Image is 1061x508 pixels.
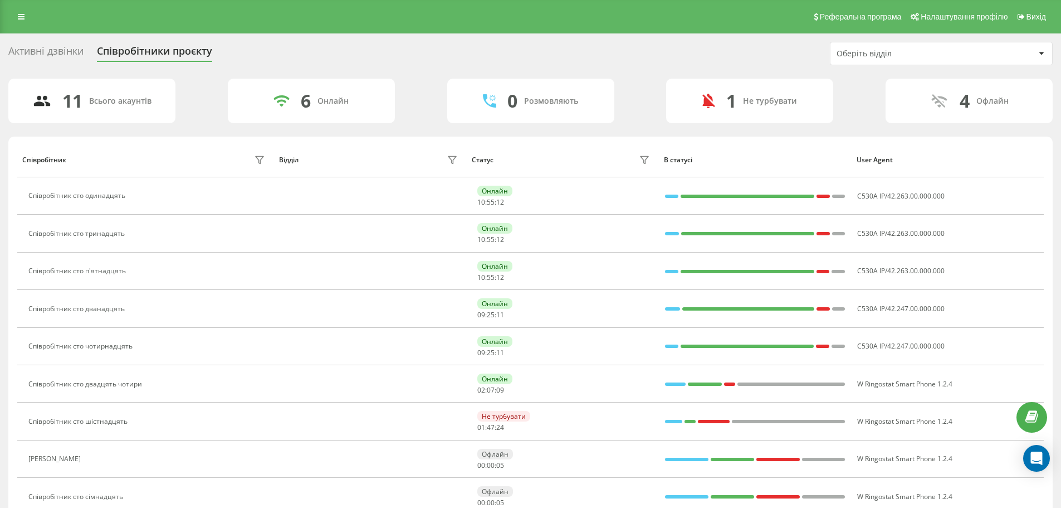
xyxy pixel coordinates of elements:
[472,156,493,164] div: Статус
[857,379,952,389] span: W Ringostat Smart Phone 1.2.4
[477,462,504,470] div: : :
[487,348,495,357] span: 25
[477,386,504,394] div: : :
[487,461,495,470] span: 00
[477,424,504,432] div: : :
[664,156,846,164] div: В статусі
[857,417,952,426] span: W Ringostat Smart Phone 1.2.4
[477,348,485,357] span: 09
[477,223,512,234] div: Онлайн
[960,90,970,112] div: 4
[97,45,212,62] div: Співробітники проєкту
[857,266,945,275] span: C530A IP/42.263.00.000.000
[857,156,1039,164] div: User Agent
[743,96,797,106] div: Не турбувати
[857,341,945,351] span: C530A IP/42.247.00.000.000
[507,90,517,112] div: 0
[496,197,504,207] span: 12
[477,261,512,272] div: Онлайн
[477,486,513,497] div: Офлайн
[496,235,504,244] span: 12
[487,273,495,282] span: 55
[496,310,504,320] span: 11
[477,461,485,470] span: 00
[477,423,485,432] span: 01
[726,90,736,112] div: 1
[28,305,128,313] div: Співробітник сто дванадцять
[857,191,945,201] span: C530A IP/42.263.00.000.000
[477,498,485,507] span: 00
[496,348,504,357] span: 11
[477,197,485,207] span: 10
[1023,445,1050,472] div: Open Intercom Messenger
[487,423,495,432] span: 47
[477,199,504,206] div: : :
[28,267,129,275] div: Співробітник сто п'ятнадцять
[28,342,135,350] div: Співробітник сто чотирнадцять
[28,230,128,238] div: Співробітник сто тринадцять
[301,90,311,112] div: 6
[8,45,84,62] div: Активні дзвінки
[477,274,504,282] div: : :
[477,374,512,384] div: Онлайн
[477,449,513,459] div: Офлайн
[477,273,485,282] span: 10
[89,96,151,106] div: Всього акаунтів
[279,156,299,164] div: Відділ
[857,229,945,238] span: C530A IP/42.263.00.000.000
[477,236,504,244] div: : :
[477,411,530,422] div: Не турбувати
[487,498,495,507] span: 00
[857,304,945,313] span: C530A IP/42.247.00.000.000
[496,498,504,507] span: 05
[496,423,504,432] span: 24
[857,454,952,463] span: W Ringostat Smart Phone 1.2.4
[28,380,145,388] div: Співробітник сто двадцять чотири
[28,493,126,501] div: Співробітник сто сімнадцять
[477,336,512,347] div: Онлайн
[28,418,130,425] div: Співробітник сто шістнадцять
[524,96,578,106] div: Розмовляють
[477,385,485,395] span: 02
[28,455,84,463] div: [PERSON_NAME]
[976,96,1009,106] div: Офлайн
[1026,12,1046,21] span: Вихід
[496,461,504,470] span: 05
[477,310,485,320] span: 09
[487,197,495,207] span: 55
[487,385,495,395] span: 07
[62,90,82,112] div: 11
[496,273,504,282] span: 12
[477,311,504,319] div: : :
[487,310,495,320] span: 25
[477,186,512,196] div: Онлайн
[477,349,504,357] div: : :
[477,499,504,507] div: : :
[921,12,1008,21] span: Налаштування профілю
[496,385,504,395] span: 09
[820,12,902,21] span: Реферальна програма
[837,49,970,59] div: Оберіть відділ
[317,96,349,106] div: Онлайн
[477,298,512,309] div: Онлайн
[487,235,495,244] span: 55
[22,156,66,164] div: Співробітник
[28,192,128,200] div: Співробітник сто одинадцять
[477,235,485,244] span: 10
[857,492,952,501] span: W Ringostat Smart Phone 1.2.4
